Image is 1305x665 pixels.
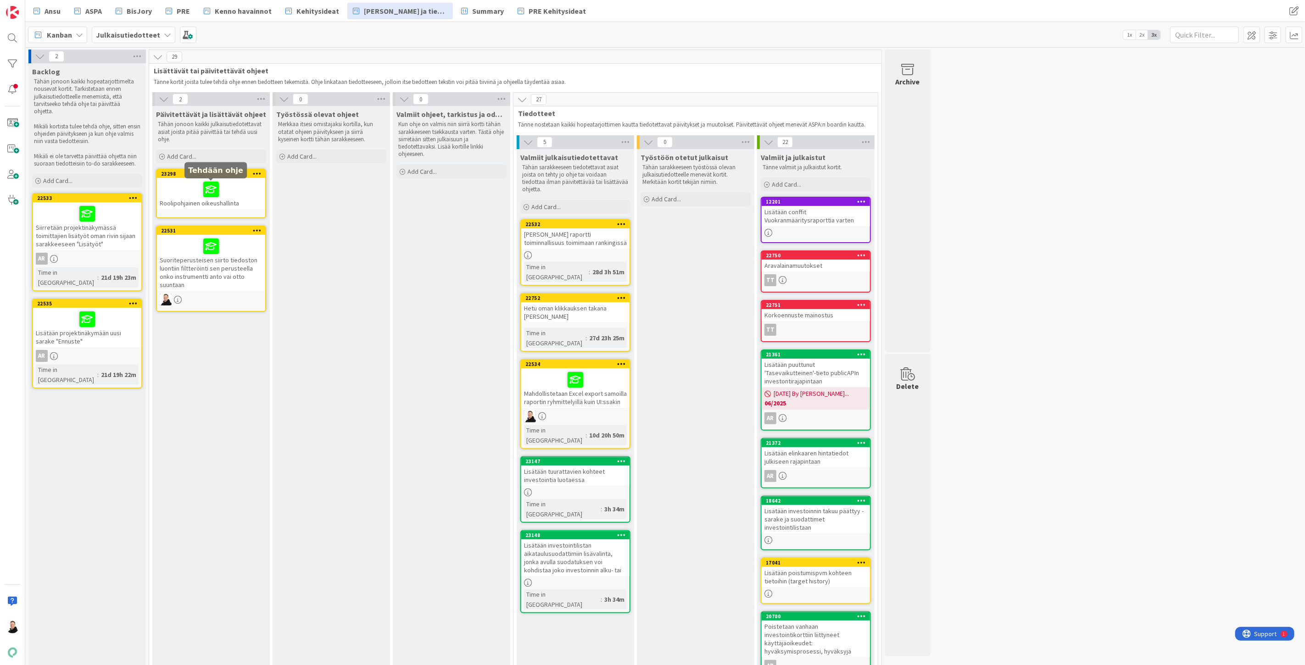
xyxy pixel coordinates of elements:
[761,197,871,243] a: 12201Lisätään conffit Vuokranmääritysraporttia varten
[520,359,630,449] a: 22534Mahdollistetaan Excel export samoilla raportin ryhmittelyillä kuin UI:ssakinANTime in [GEOGR...
[524,410,536,422] img: AN
[110,3,157,19] a: BisJory
[896,76,920,87] div: Archive
[49,51,64,62] span: 2
[518,121,869,128] p: Tänne nostetaan kaikki hopeatarjottimen kautta tiedotettavat päivitykset ja muutokset. Päivitettä...
[33,202,141,250] div: Siirretään projektinäkymässä toimittajien lisätyöt oman rivin sijaan sarakkeeseen "Lisätyöt"
[48,4,50,11] div: 1
[764,274,776,286] div: TT
[456,3,509,19] a: Summary
[6,6,19,19] img: Visit kanbanzone.com
[1170,27,1239,43] input: Quick Filter...
[398,121,505,158] p: Kun ohje on valmis niin siirrä kortti tähän sarakkeeseen tsekkausta varten. Tästä ohje siirretään...
[36,365,97,385] div: Time in [GEOGRAPHIC_DATA]
[641,153,728,162] span: Työstöön otetut julkaisut
[154,78,868,86] p: Tänne kortit joista tulee tehdä ohje ennen tiedotteen tekemistä. Ohje linkataan tiedotteeseen, jo...
[472,6,504,17] span: Summary
[296,6,339,17] span: Kehitysideat
[762,567,870,587] div: Lisätään poistumispvm kohteen tietoihin (target history)
[764,324,776,336] div: TT
[215,6,272,17] span: Kenno havainnot
[521,228,630,249] div: [PERSON_NAME] raportti toiminnallisuus toimimaan rankingissä
[157,227,265,291] div: 22531Suoriteperusteisen siirto tiedoston luontiin filtteröinti sen perusteella onko instrumentti ...
[512,3,591,19] a: PRE Kehitysideat
[764,412,776,424] div: AR
[761,438,871,488] a: 21372Lisätään elinkaaren hintatiedot julkiseen rajapintaanAR
[762,350,870,387] div: 21361Lisätään puuttunut 'Tasevaikutteinen'-tieto publicAPIn investontirajapintaan
[590,267,627,277] div: 28d 3h 51m
[521,457,630,465] div: 23147
[762,251,870,260] div: 22750
[33,253,141,265] div: AR
[45,6,61,17] span: Ansu
[33,350,141,362] div: AR
[37,195,141,201] div: 22533
[278,121,385,143] p: Merkkaa itsesi omistajaksi kortilla, kun otatat ohjeen päivitykseen ja siirrä kyseinen kortti täh...
[396,110,507,119] span: Valmiit ohjeet, tarkistus ja odottamaan julkaisua
[601,594,602,604] span: :
[167,152,196,161] span: Add Card...
[521,360,630,408] div: 22534Mahdollistetaan Excel export samoilla raportin ryhmittelyillä kuin UI:ssakin
[347,3,453,19] a: [PERSON_NAME] ja tiedotteet
[762,621,870,657] div: Poistetaan vanhaan investointikorttiin liittyneet käyttäjäoikeudet: hyväksymisprosessi, hyväksyjä
[157,170,265,178] div: 23298
[762,206,870,226] div: Lisätään conffit Vuokranmääritysraporttia varten
[764,399,867,408] b: 06/2025
[99,370,139,380] div: 21d 19h 22m
[85,6,102,17] span: ASPA
[521,294,630,302] div: 22752
[524,499,601,519] div: Time in [GEOGRAPHIC_DATA]
[157,178,265,209] div: Roolipohjainen oikeushallinta
[762,198,870,226] div: 12201Lisätään conffit Vuokranmääritysraporttia varten
[160,3,195,19] a: PRE
[520,530,630,613] a: 23148Lisätään investointilistan aikataulusuodattimiin lisävalinta, jonka avulla suodatuksen voi k...
[761,349,871,431] a: 21361Lisätään puuttunut 'Tasevaikutteinen'-tieto publicAPIn investontirajapintaan[DATE] By [PERSO...
[97,370,99,380] span: :
[762,301,870,309] div: 22751
[762,251,870,272] div: 22750Aravalainamuutokset
[763,164,869,171] p: Tänne valmiit ja julkaistut kortit.
[521,465,630,486] div: Lisätään tuurattavien kohteet investointia luotaessa
[589,267,590,277] span: :
[777,137,793,148] span: 22
[762,439,870,447] div: 21372
[762,497,870,533] div: 18642Lisätään investoinnin takuu päättyy -sarake ja suodattimet investointilistaan
[762,505,870,533] div: Lisätään investoinnin takuu päättyy -sarake ja suodattimet investointilistaan
[167,51,182,62] span: 29
[602,594,627,604] div: 3h 34m
[157,170,265,209] div: 23298Roolipohjainen oikeushallinta
[521,531,630,576] div: 23148Lisätään investointilistan aikataulusuodattimiin lisävalinta, jonka avulla suodatuksen voi k...
[287,152,317,161] span: Add Card...
[32,67,60,76] span: Backlog
[33,299,141,308] div: 22535
[276,110,359,119] span: Työstössä olevat ohjeet
[19,1,42,12] span: Support
[1136,30,1148,39] span: 2x
[521,531,630,539] div: 23148
[156,110,266,119] span: Päivitettävät ja lisättävät ohjeet
[521,220,630,249] div: 22532[PERSON_NAME] raportti toiminnallisuus toimimaan rankingissä
[762,324,870,336] div: TT
[531,203,561,211] span: Add Card...
[529,6,586,17] span: PRE Kehitysideat
[69,3,107,19] a: ASPA
[96,30,160,39] b: Julkaisutiedotteet
[520,293,630,352] a: 22752Hetu oman klikkauksen takana [PERSON_NAME]Time in [GEOGRAPHIC_DATA]:27d 23h 25m
[521,302,630,322] div: Hetu oman klikkauksen takana [PERSON_NAME]
[774,389,849,399] span: [DATE] By [PERSON_NAME]...
[586,430,587,440] span: :
[761,250,871,293] a: 22750AravalainamuutoksetTT
[97,272,99,283] span: :
[28,3,66,19] a: Ansu
[520,219,630,286] a: 22532[PERSON_NAME] raportti toiminnallisuus toimimaan rankingissäTime in [GEOGRAPHIC_DATA]:28d 3h...
[652,195,681,203] span: Add Card...
[521,294,630,322] div: 22752Hetu oman klikkauksen takana [PERSON_NAME]
[157,227,265,235] div: 22531
[34,123,140,145] p: Mikäli kortista tulee tehdä ohje, sitten ensin ohjeiden päivitykseen ja kun ohje valmis niin vast...
[127,6,152,17] span: BisJory
[524,262,589,282] div: Time in [GEOGRAPHIC_DATA]
[762,612,870,657] div: 20700Poistetaan vanhaan investointikorttiin liittyneet käyttäjäoikeudet: hyväksymisprosessi, hyvä...
[36,350,48,362] div: AR
[156,169,266,218] a: 23298Roolipohjainen oikeushallinta
[766,440,870,446] div: 21372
